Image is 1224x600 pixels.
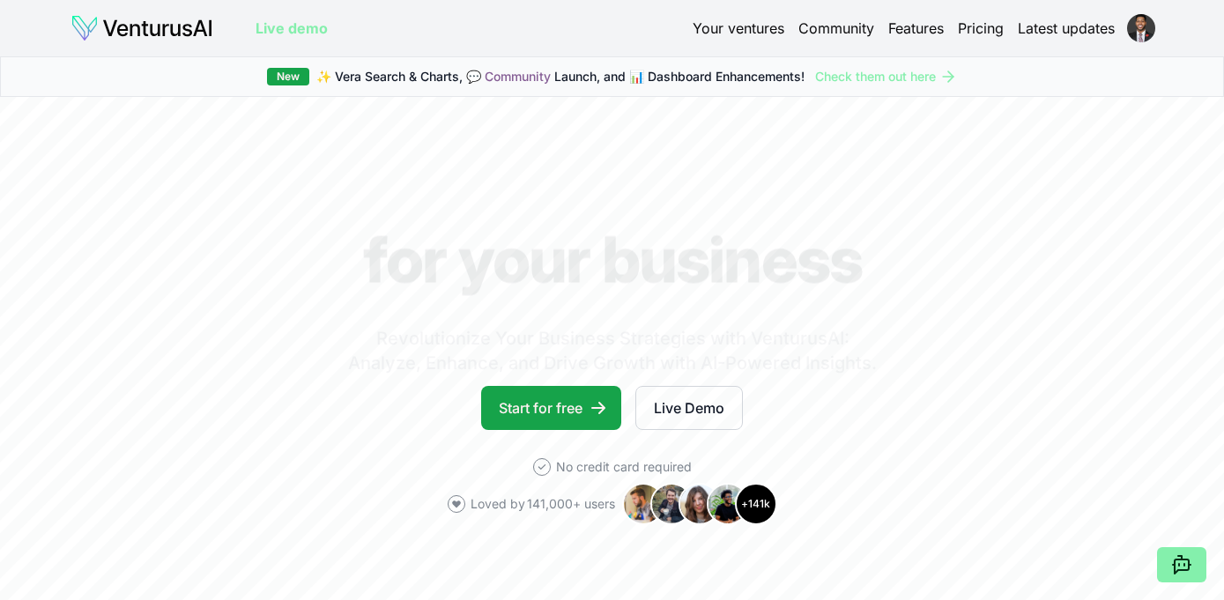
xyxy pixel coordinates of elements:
[485,69,551,84] a: Community
[316,68,805,85] span: ✨ Vera Search & Charts, 💬 Launch, and 📊 Dashboard Enhancements!
[635,386,743,430] a: Live Demo
[815,68,957,85] a: Check them out here
[958,18,1004,39] a: Pricing
[679,483,721,525] img: Avatar 3
[650,483,693,525] img: Avatar 2
[256,18,328,39] a: Live demo
[1127,14,1155,42] img: ACg8ocJVDJx9K5mtfCP65VKFZQ76AQkFezm01xTNdhmWuhpxtNmvTcU=s96-c
[693,18,784,39] a: Your ventures
[707,483,749,525] img: Avatar 4
[70,14,213,42] img: logo
[888,18,944,39] a: Features
[267,68,309,85] div: New
[1018,18,1115,39] a: Latest updates
[481,386,621,430] a: Start for free
[798,18,874,39] a: Community
[622,483,664,525] img: Avatar 1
